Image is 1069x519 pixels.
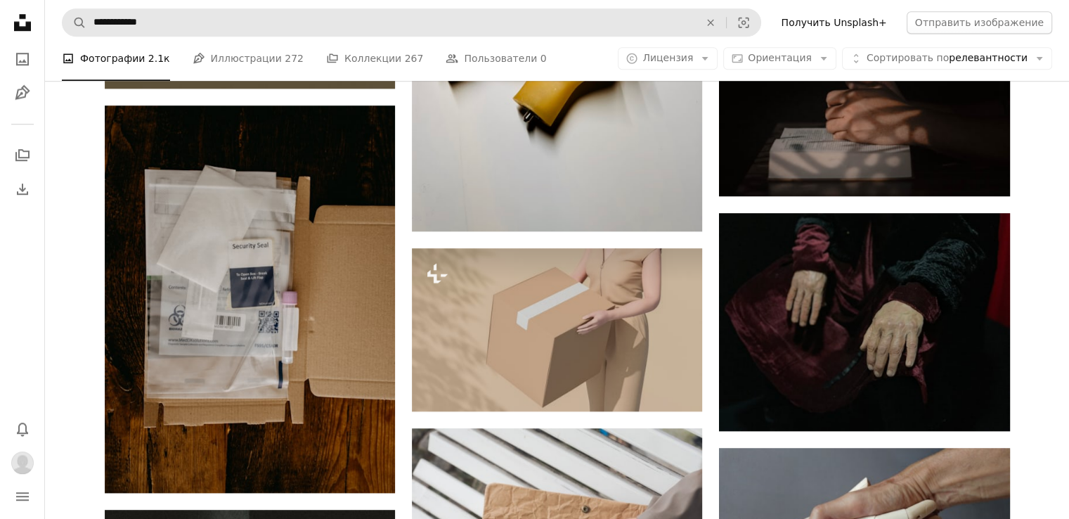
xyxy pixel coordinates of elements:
font: 272 [285,53,304,65]
form: Найти визуальные материалы на сайте [62,8,761,37]
a: рука человека, лежащая на книге [719,92,1009,105]
font: релевантности [949,53,1028,64]
button: Отправить изображение [907,11,1052,34]
button: Сортировать порелевантности [842,48,1052,70]
font: Коллекции [344,53,401,65]
a: Иллюстрации 272 [193,37,304,82]
a: Иллюстрации [8,79,37,107]
a: человек с руками на сумке [719,315,1009,328]
a: Фотографии [8,45,37,73]
font: Получить Unsplash+ [781,17,886,28]
img: белая бумага для принтера на коричневой картонной коробке [105,105,395,493]
button: Визуальный поиск [727,9,760,36]
img: человек с руками на сумке [719,213,1009,431]
button: Уведомления [8,415,37,443]
button: Меню [8,482,37,511]
font: Сортировать по [867,53,949,64]
img: Женщина держит в руке картонную коробку [412,248,702,411]
a: Коллекции [8,141,37,169]
button: Профиль [8,449,37,477]
font: Лицензия [642,53,693,64]
a: История загрузок [8,175,37,203]
button: Ориентация [723,48,836,70]
img: Аватар пользователя Ландыш Фахриева [11,451,34,474]
a: белая бумага для принтера на коричневой картонной коробке [105,293,395,305]
font: Отправить изображение [915,17,1044,28]
a: Коллекции 267 [326,37,423,82]
a: Получить Unsplash+ [772,11,895,34]
font: Иллюстрации [211,53,282,65]
button: Прозрачный [695,9,726,36]
a: Пользователи 0 [446,37,546,82]
font: 267 [405,53,424,65]
font: 0 [540,53,547,65]
a: Главная — Unsplash [8,8,37,39]
button: Поиск Unsplash [63,9,86,36]
img: рука человека, лежащая на книге [719,2,1009,196]
font: Ориентация [748,53,812,64]
a: Женщина держит в руке картонную коробку [412,323,702,335]
font: Пользователи [464,53,537,65]
button: Лицензия [618,48,718,70]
